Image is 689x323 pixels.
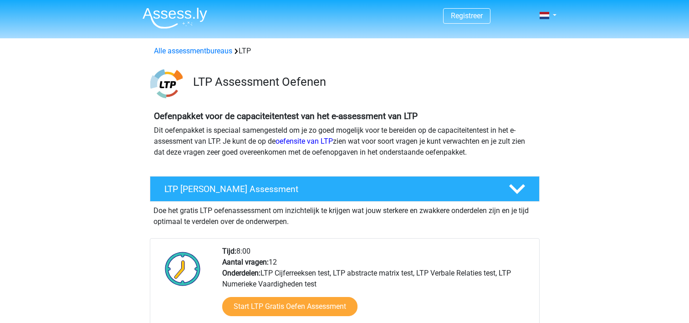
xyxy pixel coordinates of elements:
img: Assessly [143,7,207,29]
p: Dit oefenpakket is speciaal samengesteld om je zo goed mogelijk voor te bereiden op de capaciteit... [154,125,536,158]
a: Alle assessmentbureaus [154,47,232,55]
b: Aantal vragen: [222,258,269,266]
div: Doe het gratis LTP oefenassessment om inzichtelijk te krijgen wat jouw sterkere en zwakkere onder... [150,202,540,227]
h4: LTP [PERSON_NAME] Assessment [164,184,494,194]
h3: LTP Assessment Oefenen [193,75,532,89]
a: Registreer [451,11,483,20]
img: ltp.png [150,68,183,100]
img: Klok [160,246,206,292]
b: Oefenpakket voor de capaciteitentest van het e-assessment van LTP [154,111,418,121]
a: Start LTP Gratis Oefen Assessment [222,297,357,316]
b: Tijd: [222,247,236,255]
div: LTP [150,46,539,57]
a: oefensite van LTP [276,137,333,146]
a: LTP [PERSON_NAME] Assessment [146,176,543,202]
b: Onderdelen: [222,269,260,277]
